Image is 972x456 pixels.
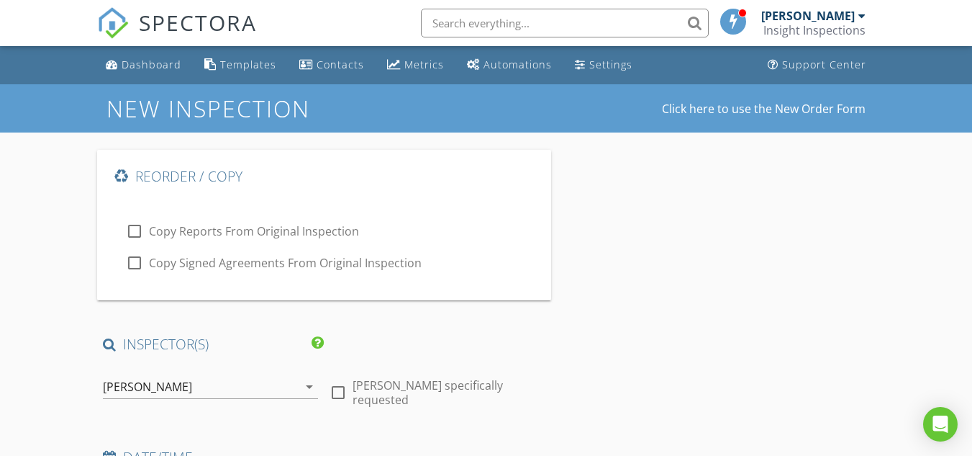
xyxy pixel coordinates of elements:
div: Templates [220,58,276,71]
div: Insight Inspections [763,23,866,37]
div: Contacts [317,58,364,71]
a: Dashboard [100,52,187,79]
label: Copy Signed Agreements From Original Inspection [149,256,422,270]
a: Settings [569,52,638,79]
div: Automations [483,58,552,71]
a: Automations (Basic) [461,52,558,79]
a: Click here to use the New Order Form [662,103,866,115]
a: Contacts [294,52,370,79]
a: Templates [199,52,282,79]
div: Settings [589,58,632,71]
img: The Best Home Inspection Software - Spectora [97,7,129,39]
a: Support Center [762,52,872,79]
label: Copy Reports From Original Inspection [149,224,359,238]
input: Search everything... [421,9,709,37]
h4: Reorder / Copy [114,167,242,186]
div: Support Center [782,58,866,71]
div: [PERSON_NAME] [761,9,855,23]
div: Metrics [404,58,444,71]
div: [PERSON_NAME] [103,380,192,393]
h1: New Inspection [106,96,425,121]
i: arrow_drop_down [301,378,318,395]
h4: INSPECTOR(S) [103,335,324,354]
span: SPECTORA [139,7,257,37]
a: Metrics [381,52,450,79]
div: Dashboard [122,58,181,71]
a: SPECTORA [97,19,257,50]
div: Open Intercom Messenger [923,407,958,442]
label: [PERSON_NAME] specifically requested [353,378,545,407]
